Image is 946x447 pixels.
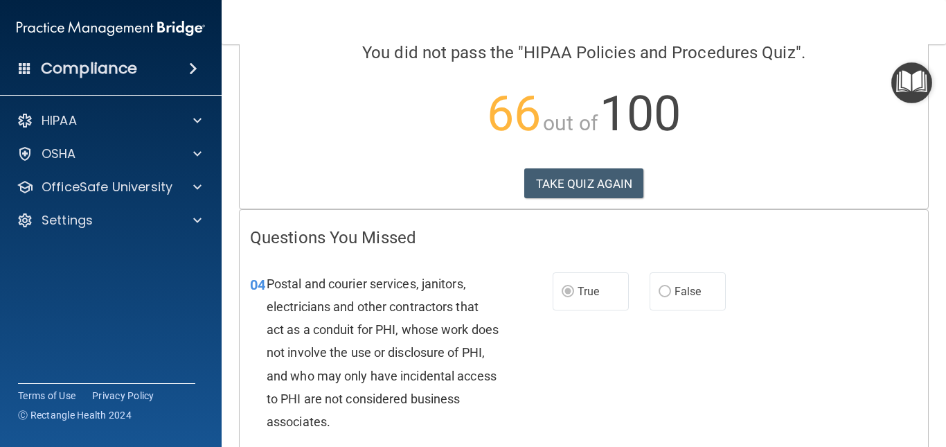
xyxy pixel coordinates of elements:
[250,44,918,62] h4: You did not pass the " ".
[891,62,932,103] button: Open Resource Center
[18,408,132,422] span: Ⓒ Rectangle Health 2024
[42,112,77,129] p: HIPAA
[250,277,265,293] span: 04
[659,287,671,297] input: False
[41,59,137,78] h4: Compliance
[17,112,202,129] a: HIPAA
[600,85,681,142] span: 100
[17,146,202,162] a: OSHA
[543,111,598,135] span: out of
[17,15,205,42] img: PMB logo
[578,285,599,298] span: True
[18,389,75,403] a: Terms of Use
[487,85,541,142] span: 66
[562,287,574,297] input: True
[42,146,76,162] p: OSHA
[42,179,172,195] p: OfficeSafe University
[675,285,702,298] span: False
[17,179,202,195] a: OfficeSafe University
[250,229,918,247] h4: Questions You Missed
[267,277,499,429] span: Postal and courier services, janitors, electricians and other contractors that act as a conduit f...
[524,168,644,199] button: TAKE QUIZ AGAIN
[92,389,154,403] a: Privacy Policy
[42,212,93,229] p: Settings
[17,212,202,229] a: Settings
[524,43,795,62] span: HIPAA Policies and Procedures Quiz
